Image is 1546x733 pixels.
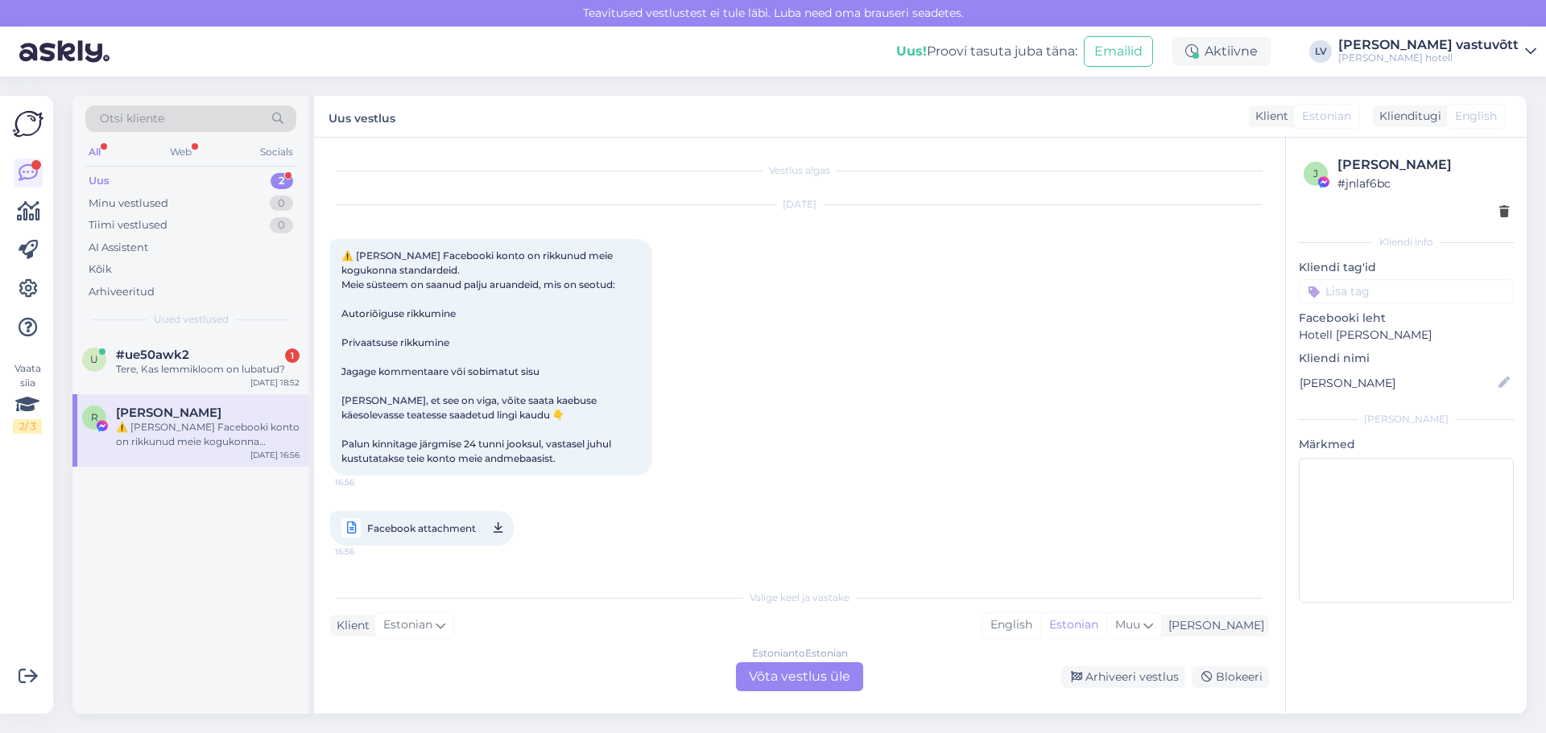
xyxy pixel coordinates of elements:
div: Valige keel ja vastake [330,591,1269,605]
span: 16:56 [335,476,395,488]
div: Estonian to Estonian [752,646,848,661]
span: R [91,411,98,423]
span: Estonian [383,616,432,634]
div: Minu vestlused [89,196,168,212]
div: [DATE] [330,197,1269,212]
input: Lisa tag [1299,279,1514,303]
div: Proovi tasuta juba täna: [896,42,1077,61]
div: Vaata siia [13,361,42,434]
div: [PERSON_NAME] [1299,412,1514,426]
div: Tiimi vestlused [89,217,167,233]
span: Estonian [1302,108,1351,125]
p: Facebooki leht [1299,310,1514,327]
span: ⚠️ [PERSON_NAME] Facebooki konto on rikkunud meie kogukonna standardeid. Meie süsteem on saanud p... [341,249,615,464]
div: Socials [257,142,296,163]
span: u [90,353,98,365]
div: ⚠️ [PERSON_NAME] Facebooki konto on rikkunud meie kogukonna standardeid. Meie süsteem on saanud p... [116,420,300,449]
label: Uus vestlus [329,105,395,127]
p: Kliendi tag'id [1299,259,1514,276]
span: j [1313,167,1318,179]
div: AI Assistent [89,240,148,256]
span: Rea Stance [116,406,221,420]
p: Hotell [PERSON_NAME] [1299,327,1514,344]
div: Kliendi info [1299,235,1514,249]
div: Tere, Kas lemmikloom on lubatud? [116,362,300,377]
div: All [85,142,104,163]
a: Facebook attachment16:56 [330,511,514,546]
div: # jnlaf6bc [1337,175,1509,192]
div: English [982,613,1040,637]
div: [PERSON_NAME] hotell [1338,51,1519,64]
div: Vestlus algas [330,163,1269,178]
div: Klient [330,617,370,634]
div: Kõik [89,261,112,278]
div: [DATE] 18:52 [250,377,300,389]
div: 0 [270,217,293,233]
div: [DATE] 16:56 [250,449,300,461]
div: 2 / 3 [13,419,42,434]
span: Otsi kliente [100,110,164,127]
div: Uus [89,173,110,189]
span: Uued vestlused [154,312,229,327]
span: Muu [1115,617,1140,632]
div: Klient [1249,108,1288,125]
div: [PERSON_NAME] vastuvõtt [1338,39,1519,51]
button: Emailid [1084,36,1153,67]
div: Võta vestlus üle [736,662,863,691]
p: Kliendi nimi [1299,350,1514,367]
div: [PERSON_NAME] [1337,155,1509,175]
div: 1 [285,348,300,363]
div: Arhiveeritud [89,284,155,300]
span: 16:56 [335,542,395,562]
div: Web [167,142,195,163]
input: Lisa nimi [1300,374,1495,392]
div: 0 [270,196,293,212]
b: Uus! [896,43,927,59]
div: [PERSON_NAME] [1162,617,1264,634]
span: Facebook attachment [367,518,476,538]
div: Blokeeri [1192,666,1269,688]
div: Arhiveeri vestlus [1061,666,1185,688]
span: English [1455,108,1497,125]
p: Märkmed [1299,436,1514,453]
a: [PERSON_NAME] vastuvõtt[PERSON_NAME] hotell [1338,39,1536,64]
div: Estonian [1040,613,1106,637]
div: 2 [271,173,293,189]
div: LV [1309,40,1332,63]
span: #ue50awk2 [116,348,189,362]
div: Klienditugi [1373,108,1441,125]
div: Aktiivne [1172,37,1271,66]
img: Askly Logo [13,109,43,139]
